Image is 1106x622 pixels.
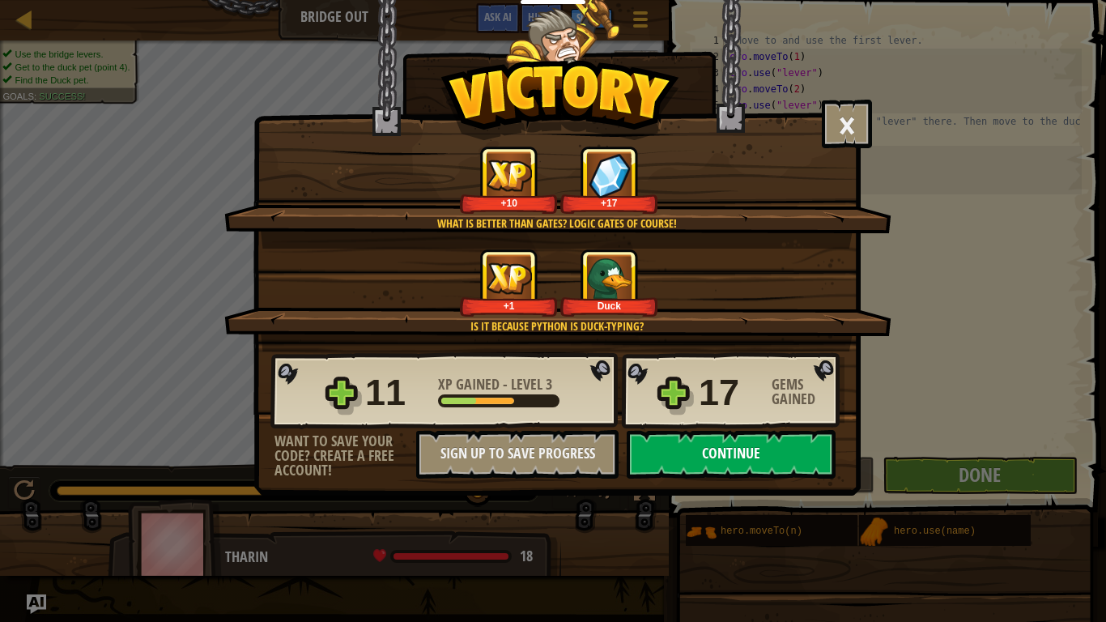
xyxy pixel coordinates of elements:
button: Continue [627,430,836,479]
div: Gems Gained [772,377,844,407]
div: +10 [463,197,555,209]
div: +1 [463,300,555,312]
div: Want to save your code? Create a free account! [274,434,416,478]
button: Sign Up to Save Progress [416,430,619,479]
span: 3 [546,374,552,394]
span: XP Gained [438,374,503,394]
img: Victory [440,60,679,141]
button: × [822,100,872,148]
img: New Item [587,256,632,300]
div: 11 [365,367,428,419]
img: Gems Gained [589,153,631,198]
img: XP Gained [487,160,532,191]
div: What is better than gates? Logic gates of course! [301,215,812,232]
div: - [438,377,552,392]
div: +17 [564,197,655,209]
span: Level [508,374,546,394]
div: Duck [564,300,655,312]
div: Is it because Python is duck-typing? [301,318,812,334]
div: 17 [699,367,762,419]
img: XP Gained [487,262,532,294]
